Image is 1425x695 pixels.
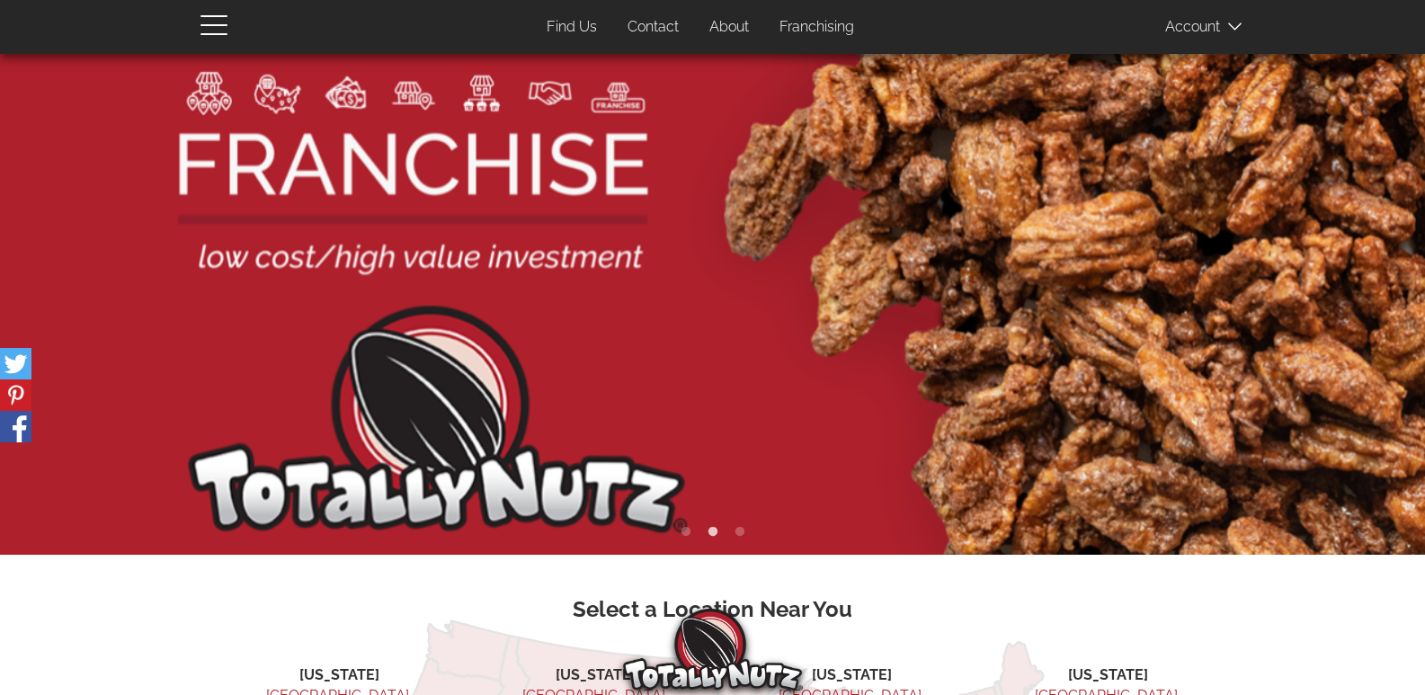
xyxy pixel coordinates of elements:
a: Franchising [766,10,868,45]
a: Contact [614,10,692,45]
li: [US_STATE] [236,665,443,686]
li: [US_STATE] [1004,665,1212,686]
img: Totally Nutz Logo [623,609,803,691]
button: 3 of 3 [731,523,749,541]
button: 2 of 3 [704,523,722,541]
h3: Select a Location Near You [214,598,1212,621]
li: [US_STATE] [492,665,699,686]
li: [US_STATE] [748,665,956,686]
a: Find Us [533,10,610,45]
a: About [696,10,762,45]
button: 1 of 3 [677,523,695,541]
